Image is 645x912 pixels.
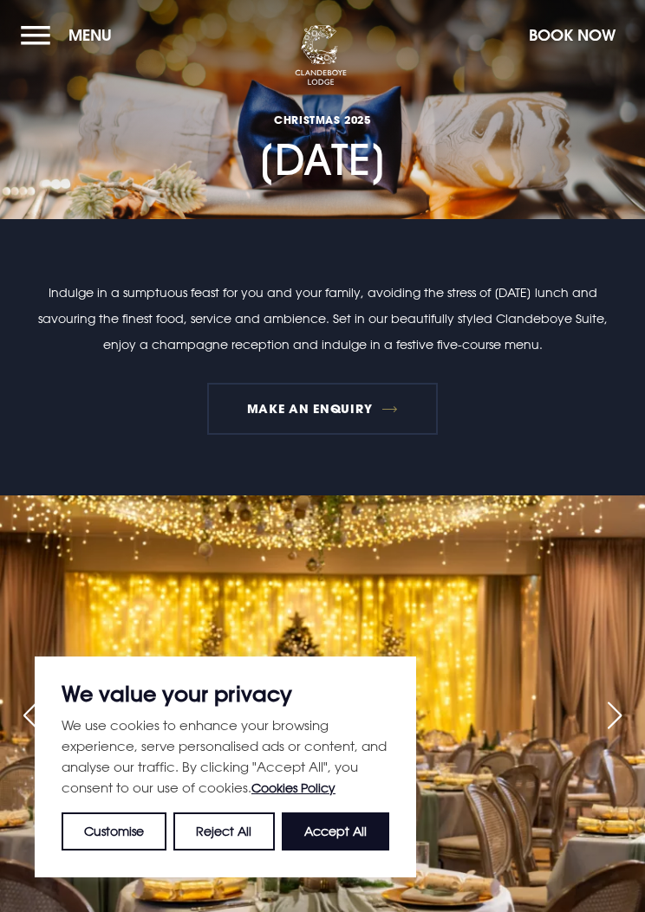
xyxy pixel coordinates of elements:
[62,715,389,799] p: We use cookies to enhance your browsing experience, serve personalised ads or content, and analys...
[251,780,336,795] a: Cookies Policy
[207,383,437,435] a: MAKE AN ENQUIRY
[35,657,416,877] div: We value your privacy
[257,113,388,126] span: CHRISTMAS 2025
[62,683,389,704] p: We value your privacy
[9,696,52,734] div: Previous slide
[68,25,112,45] span: Menu
[173,812,274,851] button: Reject All
[520,16,624,54] button: Book Now
[62,812,166,851] button: Customise
[21,280,624,358] p: Indulge in a sumptuous feast for you and your family, avoiding the stress of [DATE] lunch and sav...
[21,16,121,54] button: Menu
[295,25,347,86] img: Clandeboye Lodge
[593,696,636,734] div: Next slide
[282,812,389,851] button: Accept All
